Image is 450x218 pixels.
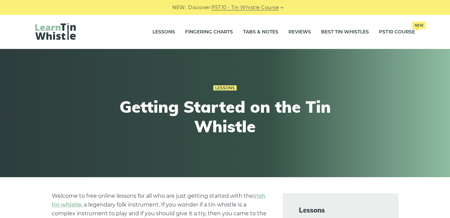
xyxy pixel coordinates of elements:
a: Reviews [288,24,311,40]
span: New [412,22,426,29]
a: Fingering Charts [185,24,233,40]
a: Lessons [213,85,237,91]
span: Lessons [299,206,382,215]
img: LearnTinWhistle.com [35,23,76,40]
a: Tabs & Notes [243,24,278,40]
a: Lessons [152,24,175,40]
a: Best Tin Whistles [321,24,369,40]
a: PST10 CourseNew [379,24,415,40]
h1: Getting Started on the Tin Whistle [101,97,349,136]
